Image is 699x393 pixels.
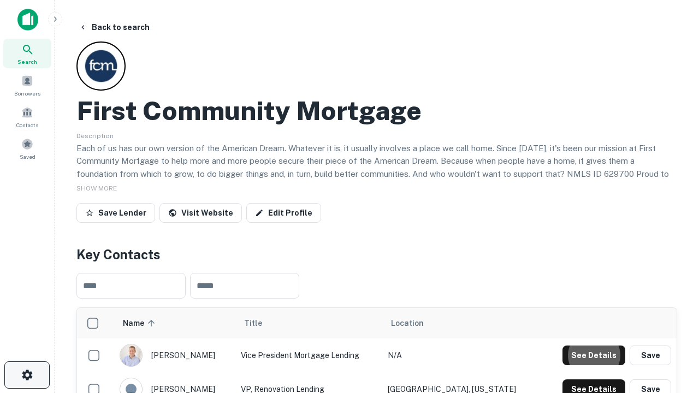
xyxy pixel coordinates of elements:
[382,338,541,372] td: N/A
[644,271,699,323] iframe: Chat Widget
[20,152,35,161] span: Saved
[76,184,117,192] span: SHOW MORE
[244,317,276,330] span: Title
[120,344,142,366] img: 1520878720083
[76,203,155,223] button: Save Lender
[159,203,242,223] a: Visit Website
[76,95,422,127] h2: First Community Mortgage
[3,70,51,100] a: Borrowers
[17,9,38,31] img: capitalize-icon.png
[246,203,321,223] a: Edit Profile
[562,346,625,365] button: See Details
[74,17,154,37] button: Back to search
[123,317,158,330] span: Name
[16,121,38,129] span: Contacts
[235,308,382,338] th: Title
[382,308,541,338] th: Location
[14,89,40,98] span: Borrowers
[3,134,51,163] a: Saved
[76,245,677,264] h4: Key Contacts
[391,317,424,330] span: Location
[114,308,235,338] th: Name
[3,39,51,68] a: Search
[235,338,382,372] td: Vice President Mortgage Lending
[120,344,230,367] div: [PERSON_NAME]
[76,132,114,140] span: Description
[17,57,37,66] span: Search
[630,346,671,365] button: Save
[3,102,51,132] a: Contacts
[76,142,677,193] p: Each of us has our own version of the American Dream. Whatever it is, it usually involves a place...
